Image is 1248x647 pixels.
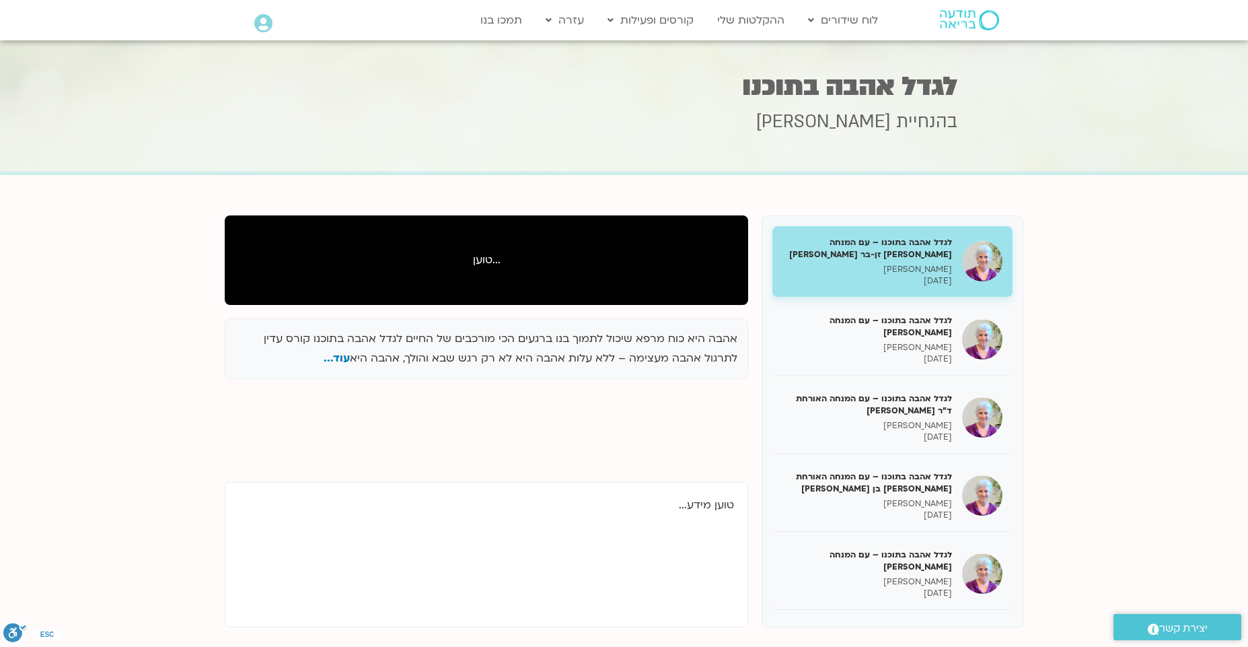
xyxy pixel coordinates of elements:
[782,549,952,573] h5: לגדל אהבה בתוכנו – עם המנחה [PERSON_NAME]
[782,498,952,510] p: [PERSON_NAME]
[782,275,952,287] p: [DATE]
[782,342,952,353] p: [PERSON_NAME]
[710,7,791,33] a: ההקלטות שלי
[782,353,952,365] p: [DATE]
[782,432,952,443] p: [DATE]
[235,329,737,368] p: אהבה היא כוח מרפא שיכול לתמוך בנו ברגעים הכי מורכבים של החיים לגדל אהבה בתוכנו קורס עדין לתרגול א...
[801,7,885,33] a: לוח שידורים
[474,7,529,33] a: תמכו בנו
[962,475,1002,516] img: לגדל אהבה בתוכנו – עם המנחה האורחת שאנייה כהן בן חיים
[962,553,1002,594] img: לגדל אהבה בתוכנו – עם המנחה האורח בן קמינסקי
[782,588,952,599] p: [DATE]
[782,576,952,588] p: [PERSON_NAME]
[324,351,350,366] span: עוד...
[782,510,952,521] p: [DATE]
[1113,614,1241,640] a: יצירת קשר
[1159,619,1208,638] span: יצירת קשר
[962,319,1002,360] img: לגדל אהבה בתוכנו – עם המנחה האורח ענבר בר קמה
[782,236,952,261] h5: לגדל אהבה בתוכנו – עם המנחה [PERSON_NAME] זן-בר [PERSON_NAME]
[962,241,1002,281] img: לגדל אהבה בתוכנו – עם המנחה האורחת צילה זן-בר צור
[782,314,952,339] h5: לגדל אהבה בתוכנו – עם המנחה [PERSON_NAME]
[896,110,957,134] span: בהנחיית
[782,264,952,275] p: [PERSON_NAME]
[782,393,952,417] h5: לגדל אהבה בתוכנו – עם המנחה האורחת ד"ר [PERSON_NAME]
[940,10,999,30] img: תודעה בריאה
[539,7,591,33] a: עזרה
[239,496,734,514] p: טוען מידע...
[962,397,1002,438] img: לגדל אהבה בתוכנו – עם המנחה האורחת ד"ר נועה אלבלדה
[601,7,700,33] a: קורסים ופעילות
[782,471,952,495] h5: לגדל אהבה בתוכנו – עם המנחה האורחת [PERSON_NAME] בן [PERSON_NAME]
[291,73,957,100] h1: לגדל אהבה בתוכנו
[782,420,952,432] p: [PERSON_NAME]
